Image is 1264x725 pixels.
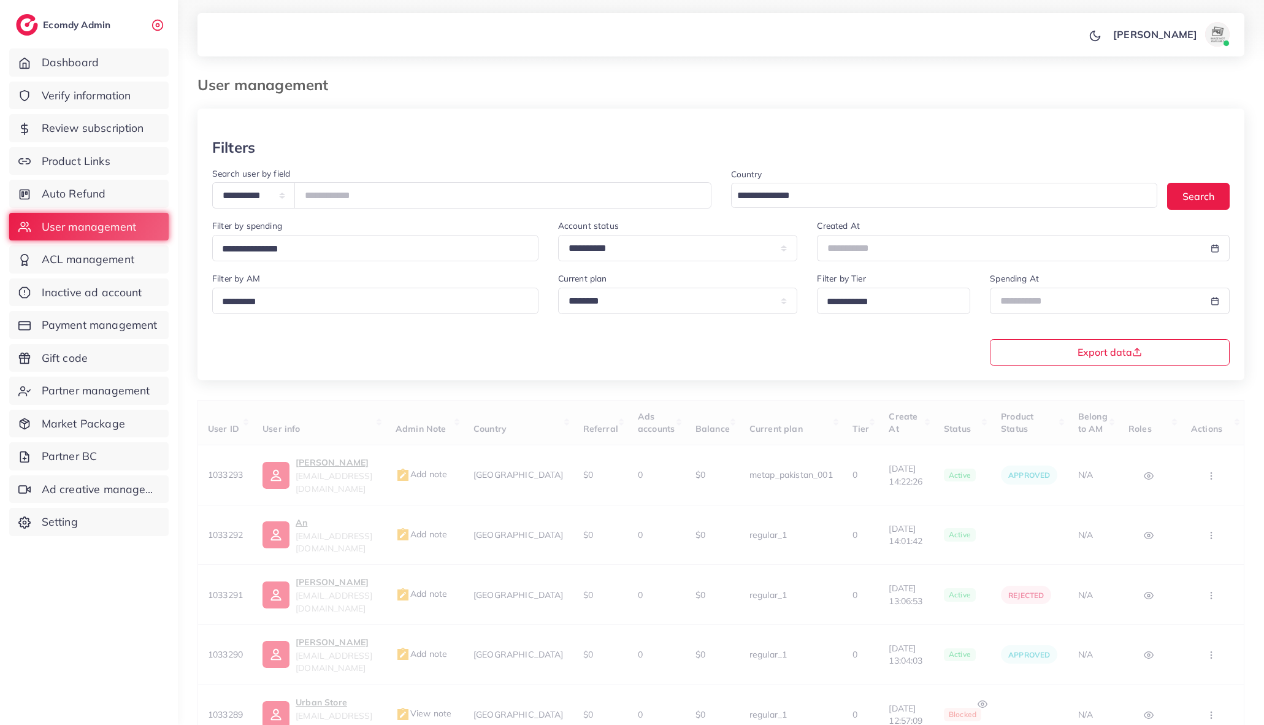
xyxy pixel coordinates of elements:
[1205,22,1230,47] img: avatar
[9,213,169,241] a: User management
[42,285,142,301] span: Inactive ad account
[212,139,255,156] h3: Filters
[16,14,113,36] a: logoEcomdy Admin
[42,219,136,235] span: User management
[42,383,150,399] span: Partner management
[9,442,169,470] a: Partner BC
[733,186,1142,205] input: Search for option
[9,475,169,504] a: Ad creative management
[16,14,38,36] img: logo
[218,240,523,259] input: Search for option
[558,220,619,232] label: Account status
[731,183,1158,208] div: Search for option
[9,344,169,372] a: Gift code
[1106,22,1235,47] a: [PERSON_NAME]avatar
[9,311,169,339] a: Payment management
[212,235,538,261] div: Search for option
[731,168,762,180] label: Country
[1167,183,1230,209] button: Search
[42,317,158,333] span: Payment management
[817,220,860,232] label: Created At
[42,55,99,71] span: Dashboard
[9,147,169,175] a: Product Links
[42,350,88,366] span: Gift code
[9,410,169,438] a: Market Package
[822,293,954,312] input: Search for option
[9,245,169,274] a: ACL management
[42,88,131,104] span: Verify information
[1113,27,1197,42] p: [PERSON_NAME]
[9,508,169,536] a: Setting
[9,48,169,77] a: Dashboard
[42,251,134,267] span: ACL management
[9,82,169,110] a: Verify information
[42,120,144,136] span: Review subscription
[990,339,1230,366] button: Export data
[9,114,169,142] a: Review subscription
[42,153,110,169] span: Product Links
[9,180,169,208] a: Auto Refund
[42,416,125,432] span: Market Package
[9,278,169,307] a: Inactive ad account
[212,167,290,180] label: Search user by field
[42,448,98,464] span: Partner BC
[42,481,159,497] span: Ad creative management
[1078,347,1142,357] span: Export data
[558,272,607,285] label: Current plan
[817,288,970,314] div: Search for option
[197,76,338,94] h3: User management
[212,288,538,314] div: Search for option
[42,186,106,202] span: Auto Refund
[212,272,260,285] label: Filter by AM
[212,220,282,232] label: Filter by spending
[817,272,865,285] label: Filter by Tier
[218,293,523,312] input: Search for option
[42,514,78,530] span: Setting
[43,19,113,31] h2: Ecomdy Admin
[990,272,1039,285] label: Spending At
[9,377,169,405] a: Partner management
